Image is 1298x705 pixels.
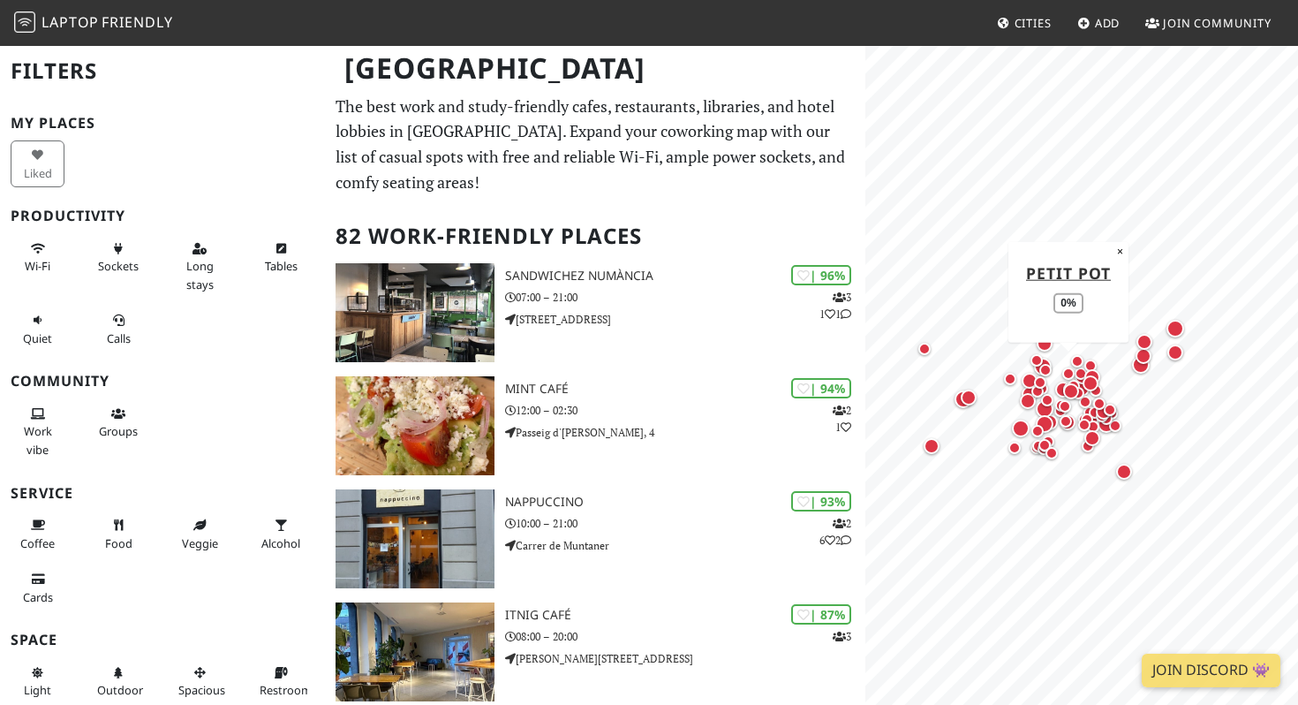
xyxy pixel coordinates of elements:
p: 10:00 – 21:00 [505,515,865,532]
h3: Itnig Café [505,608,865,623]
span: Natural light [24,682,51,698]
h3: Space [11,632,314,648]
h3: Service [11,485,314,502]
span: Alcohol [261,535,300,551]
p: 12:00 – 02:30 [505,402,865,419]
span: Stable Wi-Fi [25,258,50,274]
img: Mint Café [336,376,494,475]
div: Map marker [1058,363,1079,384]
a: Petit Pot [1026,262,1111,283]
div: | 96% [791,265,851,285]
div: Map marker [1037,390,1058,411]
button: Restroom [254,658,308,705]
div: 0% [1053,292,1083,313]
button: Long stays [173,234,227,299]
h3: Community [11,373,314,390]
div: | 87% [791,604,851,625]
span: Video/audio calls [107,330,131,346]
div: Map marker [1132,345,1155,368]
span: Spacious [178,682,225,698]
h3: My Places [11,115,314,132]
span: Power sockets [98,258,139,274]
div: Map marker [1078,322,1099,344]
h3: Mint Café [505,382,865,397]
div: Map marker [1076,409,1098,430]
a: Join Community [1138,7,1279,39]
h3: Nappuccino [505,495,865,510]
button: Veggie [173,511,227,557]
button: Tables [254,234,308,281]
div: Map marker [1055,411,1076,432]
p: Passeig d'[PERSON_NAME], 4 [505,424,865,441]
div: Map marker [1080,355,1101,376]
div: Map marker [1113,460,1136,483]
a: LaptopFriendly LaptopFriendly [14,8,173,39]
div: Map marker [1085,380,1106,401]
button: Spacious [173,658,227,705]
div: Map marker [1033,438,1054,459]
div: Map marker [1067,351,1088,372]
span: Quiet [23,330,52,346]
div: Map marker [1133,330,1156,353]
div: Map marker [1035,436,1056,457]
div: Map marker [1099,399,1121,421]
button: Cards [11,565,64,611]
div: Map marker [1008,416,1033,441]
div: Map marker [951,387,976,412]
div: Map marker [1026,350,1047,371]
p: The best work and study-friendly cafes, restaurants, libraries, and hotel lobbies in [GEOGRAPHIC_... [336,94,856,195]
div: Map marker [1068,383,1089,404]
span: Credit cards [23,589,53,605]
span: People working [24,423,52,457]
div: Map marker [1077,436,1098,457]
a: Itnig Café | 87% 3 Itnig Café 08:00 – 20:00 [PERSON_NAME][STREET_ADDRESS] [325,603,866,701]
div: Map marker [1032,397,1057,421]
button: Coffee [11,511,64,557]
p: Carrer de Muntaner [505,537,865,554]
div: Map marker [1089,393,1110,414]
span: Restroom [260,682,312,698]
button: Quiet [11,306,64,352]
img: Itnig Café [336,603,494,701]
h2: 82 Work-Friendly Places [336,209,856,263]
button: Close popup [1112,241,1128,261]
p: [STREET_ADDRESS] [505,311,865,328]
div: Map marker [1096,408,1117,429]
div: Map marker [1060,380,1083,403]
a: Add [1070,7,1128,39]
h1: [GEOGRAPHIC_DATA] [330,44,863,93]
img: Nappuccino [336,489,494,588]
div: Map marker [920,435,943,458]
div: Map marker [1128,352,1153,377]
span: Add [1095,15,1121,31]
div: Map marker [1018,369,1041,392]
div: Map marker [957,386,980,409]
div: | 93% [791,491,851,512]
div: Map marker [1074,414,1095,436]
span: Join Community [1163,15,1272,31]
p: 08:00 – 20:00 [505,628,865,645]
button: Wi-Fi [11,234,64,281]
button: Food [92,511,146,557]
div: Map marker [1054,396,1075,417]
span: Long stays [186,258,214,292]
span: Work-friendly tables [265,258,298,274]
a: SandwiChez Numància | 96% 311 SandwiChez Numància 07:00 – 21:00 [STREET_ADDRESS] [325,263,866,362]
div: Map marker [1081,427,1104,450]
div: Map marker [1034,435,1055,456]
div: Map marker [1004,437,1025,459]
a: Nappuccino | 93% 262 Nappuccino 10:00 – 21:00 Carrer de Muntaner [325,489,866,588]
span: Coffee [20,535,55,551]
span: Food [105,535,132,551]
img: LaptopFriendly [14,11,35,33]
div: Map marker [1081,366,1104,389]
span: Cities [1015,15,1052,31]
button: Work vibe [11,399,64,464]
div: Map marker [1105,415,1126,436]
div: Map marker [1032,412,1057,436]
div: Map marker [1163,316,1188,341]
p: 3 [833,628,851,645]
p: [PERSON_NAME][STREET_ADDRESS] [505,650,865,667]
span: Laptop [42,12,99,32]
a: Cities [990,7,1059,39]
